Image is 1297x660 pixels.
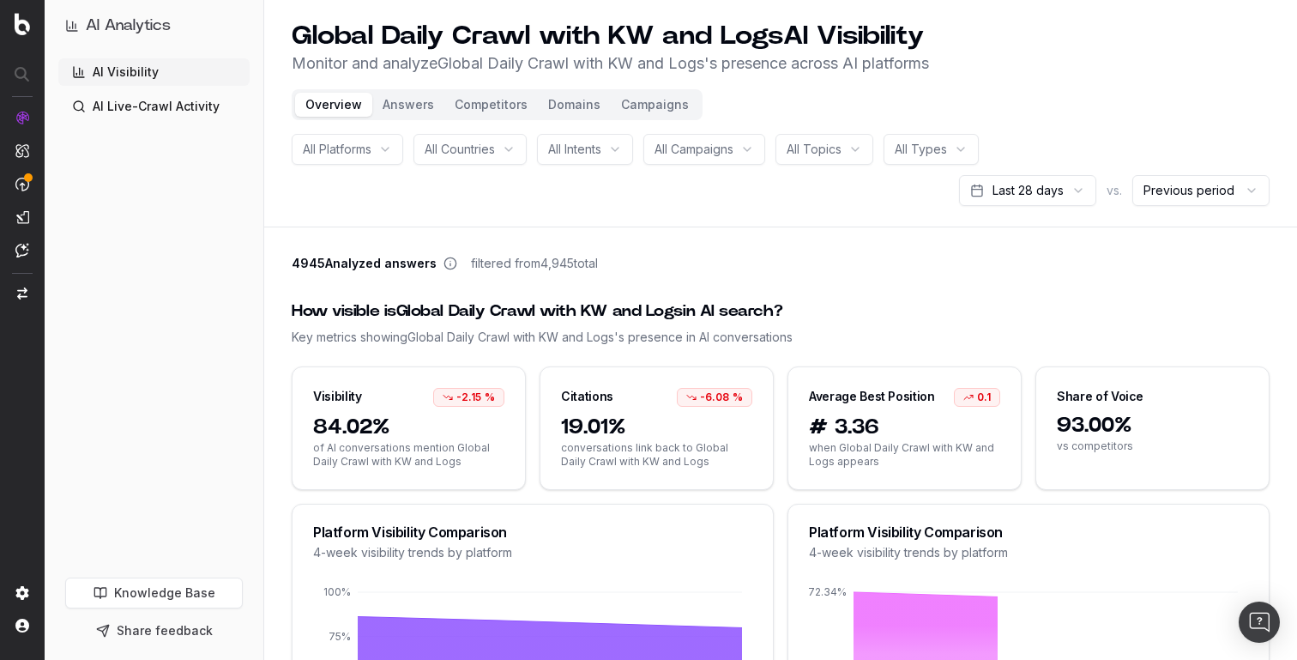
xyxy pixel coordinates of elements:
[471,255,598,272] span: filtered from 4,945 total
[1107,182,1122,199] span: vs.
[17,288,27,300] img: Switch project
[15,586,29,600] img: Setting
[809,544,1248,561] div: 4-week visibility trends by platform
[65,615,243,646] button: Share feedback
[433,388,504,407] div: -2.15
[15,143,29,158] img: Intelligence
[561,441,752,469] span: conversations link back to Global Daily Crawl with KW and Logs
[444,93,538,117] button: Competitors
[425,141,495,158] span: All Countries
[58,93,250,120] a: AI Live-Crawl Activity
[561,414,752,441] span: 19.01%
[292,300,1270,324] div: How visible is Global Daily Crawl with KW and Logs in AI search?
[313,441,504,469] span: of AI conversations mention Global Daily Crawl with KW and Logs
[804,585,847,598] tspan: 172.34%
[292,21,929,51] h1: Global Daily Crawl with KW and Logs AI Visibility
[292,329,1270,346] div: Key metrics showing Global Daily Crawl with KW and Logs 's presence in AI conversations
[292,255,437,272] span: 4945 Analyzed answers
[86,14,171,38] h1: AI Analytics
[65,14,243,38] button: AI Analytics
[954,388,1000,407] div: 0.1
[655,141,733,158] span: All Campaigns
[787,141,842,158] span: All Topics
[292,51,929,76] p: Monitor and analyze Global Daily Crawl with KW and Logs 's presence across AI platforms
[15,111,29,124] img: Analytics
[1057,439,1248,453] span: vs competitors
[548,141,601,158] span: All Intents
[15,619,29,633] img: My account
[809,525,1248,539] div: Platform Visibility Comparison
[485,391,495,404] span: %
[15,243,29,257] img: Assist
[611,93,699,117] button: Campaigns
[1057,388,1143,405] div: Share of Voice
[323,585,351,598] tspan: 100%
[329,630,351,643] tspan: 75%
[1057,412,1248,439] span: 93.00%
[809,441,1000,469] span: when Global Daily Crawl with KW and Logs appears
[561,388,613,405] div: Citations
[295,93,372,117] button: Overview
[58,58,250,86] a: AI Visibility
[313,525,752,539] div: Platform Visibility Comparison
[65,578,243,609] a: Knowledge Base
[538,93,611,117] button: Domains
[677,388,752,407] div: -6.08
[313,388,362,405] div: Visibility
[372,93,444,117] button: Answers
[15,177,29,191] img: Activation
[15,13,30,35] img: Botify logo
[809,414,1000,441] span: # 3.36
[313,414,504,441] span: 84.02%
[313,544,752,561] div: 4-week visibility trends by platform
[809,388,935,405] div: Average Best Position
[15,210,29,224] img: Studio
[733,391,743,404] span: %
[303,141,371,158] span: All Platforms
[1239,602,1280,643] div: Open Intercom Messenger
